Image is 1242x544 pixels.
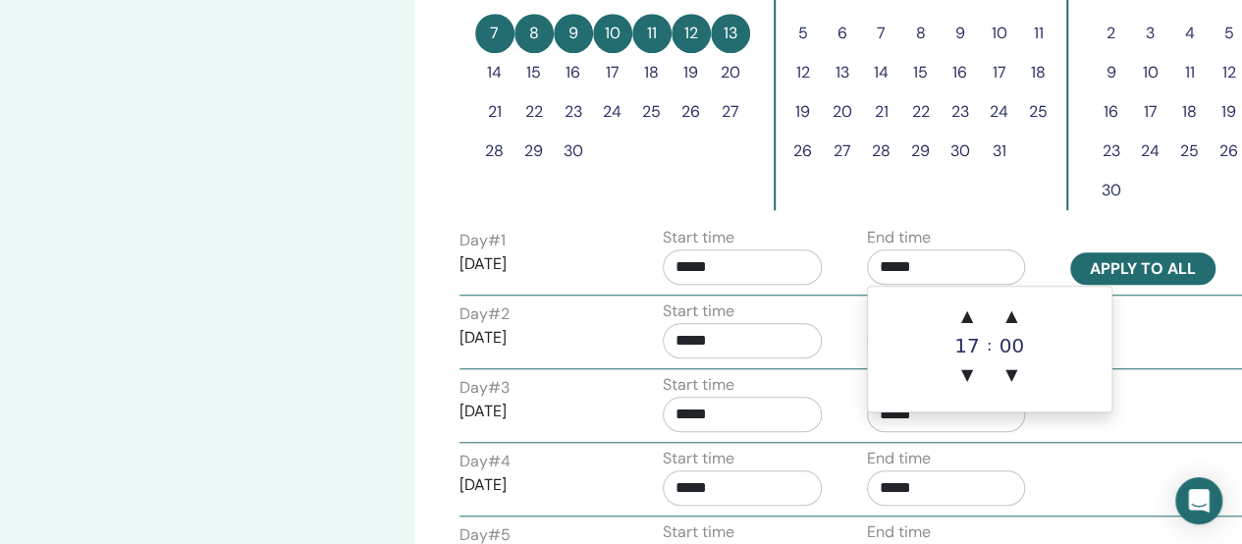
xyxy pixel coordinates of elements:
[941,92,980,132] button: 23
[475,132,514,171] button: 28
[783,92,823,132] button: 19
[1092,92,1131,132] button: 16
[672,14,711,53] button: 12
[980,132,1019,171] button: 31
[867,520,931,544] label: End time
[475,92,514,132] button: 21
[459,229,506,252] label: Day # 1
[862,92,901,132] button: 21
[980,14,1019,53] button: 10
[711,53,750,92] button: 20
[901,14,941,53] button: 8
[554,132,593,171] button: 30
[783,53,823,92] button: 12
[980,92,1019,132] button: 24
[554,53,593,92] button: 16
[663,226,734,249] label: Start time
[632,14,672,53] button: 11
[475,53,514,92] button: 14
[663,520,734,544] label: Start time
[711,14,750,53] button: 13
[459,450,511,473] label: Day # 4
[459,473,619,497] p: [DATE]
[1019,14,1058,53] button: 11
[554,92,593,132] button: 23
[514,132,554,171] button: 29
[980,53,1019,92] button: 17
[459,400,619,423] p: [DATE]
[459,302,510,326] label: Day # 2
[1092,14,1131,53] button: 2
[1131,53,1170,92] button: 10
[862,14,901,53] button: 7
[941,132,980,171] button: 30
[1170,53,1210,92] button: 11
[632,92,672,132] button: 25
[941,14,980,53] button: 9
[632,53,672,92] button: 18
[672,53,711,92] button: 19
[823,14,862,53] button: 6
[823,53,862,92] button: 13
[1131,132,1170,171] button: 24
[459,326,619,350] p: [DATE]
[1131,92,1170,132] button: 17
[663,299,734,323] label: Start time
[901,92,941,132] button: 22
[992,297,1031,336] span: ▲
[1170,92,1210,132] button: 18
[514,53,554,92] button: 15
[1131,14,1170,53] button: 3
[593,53,632,92] button: 17
[862,53,901,92] button: 14
[459,252,619,276] p: [DATE]
[1092,132,1131,171] button: 23
[663,447,734,470] label: Start time
[1170,14,1210,53] button: 4
[663,373,734,397] label: Start time
[1092,53,1131,92] button: 9
[459,376,510,400] label: Day # 3
[862,132,901,171] button: 28
[987,297,992,395] div: :
[947,336,987,355] div: 17
[947,355,987,395] span: ▼
[1019,53,1058,92] button: 18
[554,14,593,53] button: 9
[1175,477,1222,524] div: Open Intercom Messenger
[783,132,823,171] button: 26
[947,297,987,336] span: ▲
[1070,252,1215,285] button: Apply to all
[514,14,554,53] button: 8
[514,92,554,132] button: 22
[823,92,862,132] button: 20
[475,14,514,53] button: 7
[867,226,931,249] label: End time
[823,132,862,171] button: 27
[992,336,1031,355] div: 00
[867,447,931,470] label: End time
[593,14,632,53] button: 10
[672,92,711,132] button: 26
[1019,92,1058,132] button: 25
[711,92,750,132] button: 27
[941,53,980,92] button: 16
[1170,132,1210,171] button: 25
[901,132,941,171] button: 29
[901,53,941,92] button: 15
[1092,171,1131,210] button: 30
[593,92,632,132] button: 24
[992,355,1031,395] span: ▼
[783,14,823,53] button: 5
